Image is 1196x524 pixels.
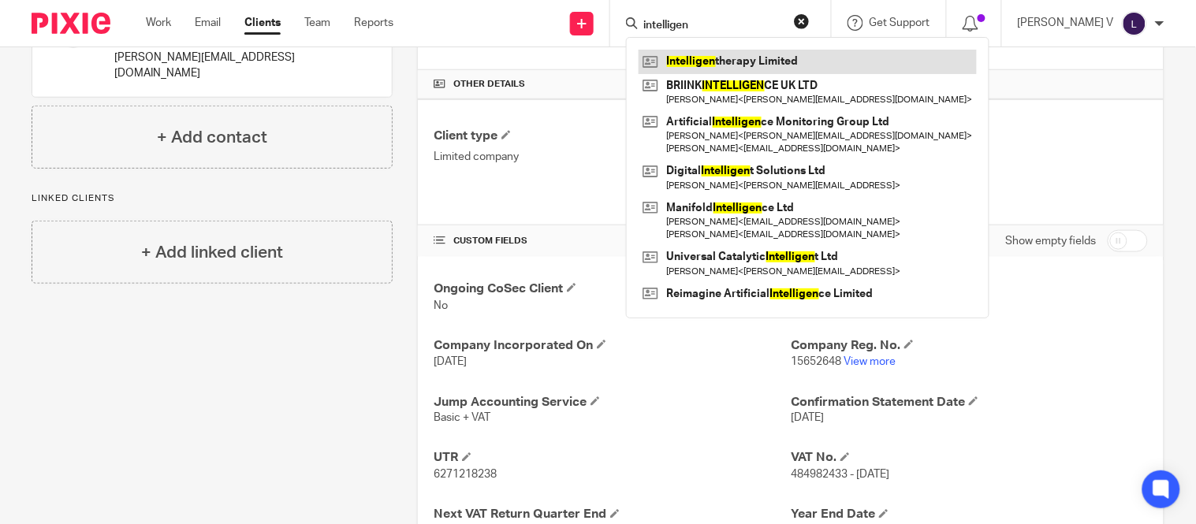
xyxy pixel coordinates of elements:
[1018,15,1114,31] p: [PERSON_NAME] V
[434,413,490,424] span: Basic + VAT
[434,356,467,367] span: [DATE]
[141,240,283,265] h4: + Add linked client
[195,15,221,31] a: Email
[146,15,171,31] a: Work
[791,450,1148,466] h4: VAT No.
[354,15,393,31] a: Reports
[434,149,791,165] p: Limited company
[434,281,791,297] h4: Ongoing CoSec Client
[1122,11,1147,36] img: svg%3E
[791,507,1148,523] h4: Year End Date
[453,78,525,91] span: Other details
[791,356,841,367] span: 15652648
[304,15,330,31] a: Team
[870,17,930,28] span: Get Support
[434,128,791,144] h4: Client type
[791,470,889,481] span: 484982433 - [DATE]
[157,125,267,150] h4: + Add contact
[32,13,110,34] img: Pixie
[434,300,448,311] span: No
[434,337,791,354] h4: Company Incorporated On
[434,394,791,411] h4: Jump Accounting Service
[791,394,1148,411] h4: Confirmation Statement Date
[244,15,281,31] a: Clients
[1006,233,1097,249] label: Show empty fields
[434,470,497,481] span: 6271218238
[434,235,791,247] h4: CUSTOM FIELDS
[434,450,791,466] h4: UTR
[791,413,824,424] span: [DATE]
[791,337,1148,354] h4: Company Reg. No.
[794,13,810,29] button: Clear
[434,507,791,523] h4: Next VAT Return Quarter End
[114,50,335,82] p: [PERSON_NAME][EMAIL_ADDRESS][DOMAIN_NAME]
[844,356,896,367] a: View more
[642,19,784,33] input: Search
[32,192,393,205] p: Linked clients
